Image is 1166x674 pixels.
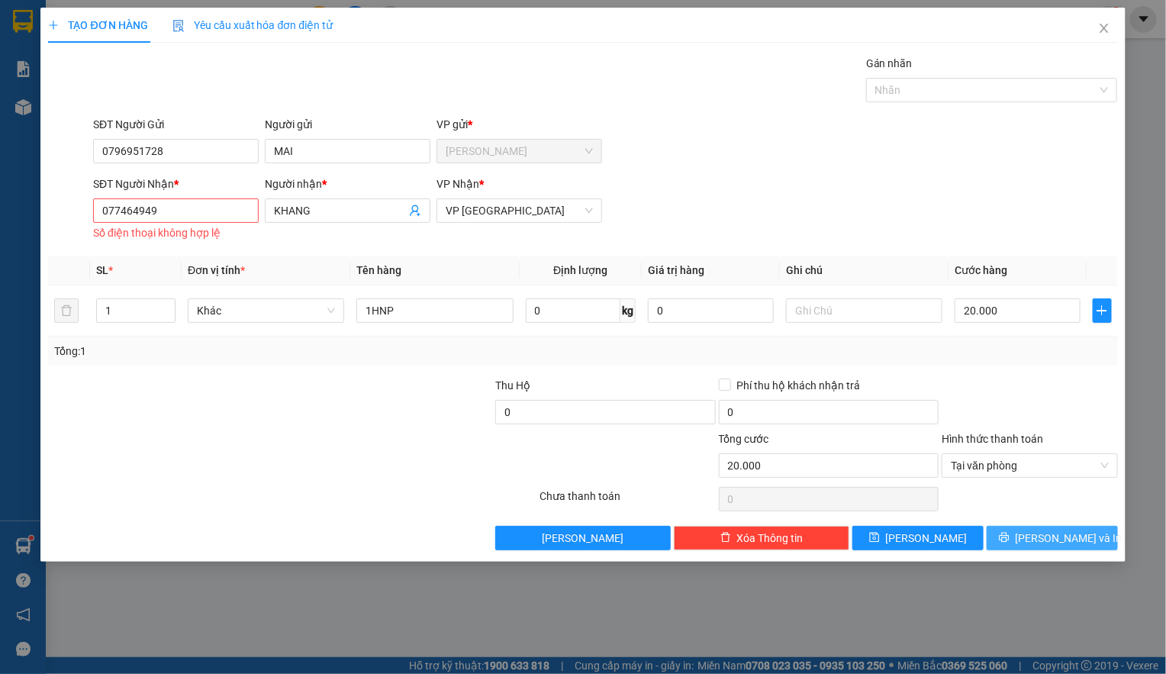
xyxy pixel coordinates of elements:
label: Gán nhãn [866,57,913,69]
button: save[PERSON_NAME] [852,526,984,550]
span: Cước hàng [955,264,1007,276]
div: SĐT Người Nhận [93,176,259,192]
span: printer [999,532,1010,544]
div: Tổng: 1 [54,343,450,360]
span: Vĩnh Kim [446,140,593,163]
div: VP gửi [436,116,602,133]
span: plus [48,20,59,31]
span: Tổng cước [719,433,769,445]
span: Gửi: [13,13,37,29]
label: Hình thức thanh toán [942,433,1043,445]
div: 35.000 [11,98,137,117]
span: VP Nhận [436,178,479,190]
span: kg [620,298,636,323]
div: [DEMOGRAPHIC_DATA] [146,50,314,68]
span: Cước rồi : [11,100,69,116]
div: Người gửi [265,116,430,133]
button: deleteXóa Thông tin [674,526,849,550]
div: 0343931687 [13,66,135,87]
div: DOAN [13,47,135,66]
span: TẠO ĐƠN HÀNG [48,19,147,31]
span: Xóa Thông tin [737,530,804,547]
span: [PERSON_NAME] và In [1016,530,1123,547]
img: icon [172,20,185,32]
span: [PERSON_NAME] [886,530,968,547]
div: SĐT Người Gửi [93,116,259,133]
span: VP Sài Gòn [446,199,593,222]
span: plus [1094,305,1110,317]
button: [PERSON_NAME] [495,526,671,550]
button: Close [1083,8,1126,50]
div: Số điện thoại không hợp lệ [93,224,259,242]
span: Thu Hộ [495,379,530,392]
div: VP [GEOGRAPHIC_DATA] [146,13,314,50]
span: delete [720,532,731,544]
div: Người nhận [265,176,430,192]
button: delete [54,298,79,323]
th: Ghi chú [780,256,949,285]
span: save [869,532,880,544]
span: Khác [197,299,335,322]
button: printer[PERSON_NAME] và In [987,526,1118,550]
input: 0 [648,298,774,323]
span: user-add [409,205,421,217]
span: Yêu cầu xuất hóa đơn điện tử [172,19,333,31]
span: Giá trị hàng [648,264,704,276]
span: Tên hàng [356,264,401,276]
span: SL [96,264,108,276]
div: 0941239543 [146,68,314,89]
span: Định lượng [553,264,607,276]
span: close [1098,22,1110,34]
input: Ghi Chú [786,298,942,323]
span: Nhận: [146,15,182,31]
span: [PERSON_NAME] [543,530,624,547]
input: VD: Bàn, Ghế [356,298,513,323]
button: plus [1093,298,1111,323]
div: Chưa thanh toán [538,488,717,514]
span: Phí thu hộ khách nhận trả [731,377,867,394]
span: Tại văn phòng [951,454,1108,477]
span: Đơn vị tính [188,264,245,276]
div: [PERSON_NAME] [13,13,135,47]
